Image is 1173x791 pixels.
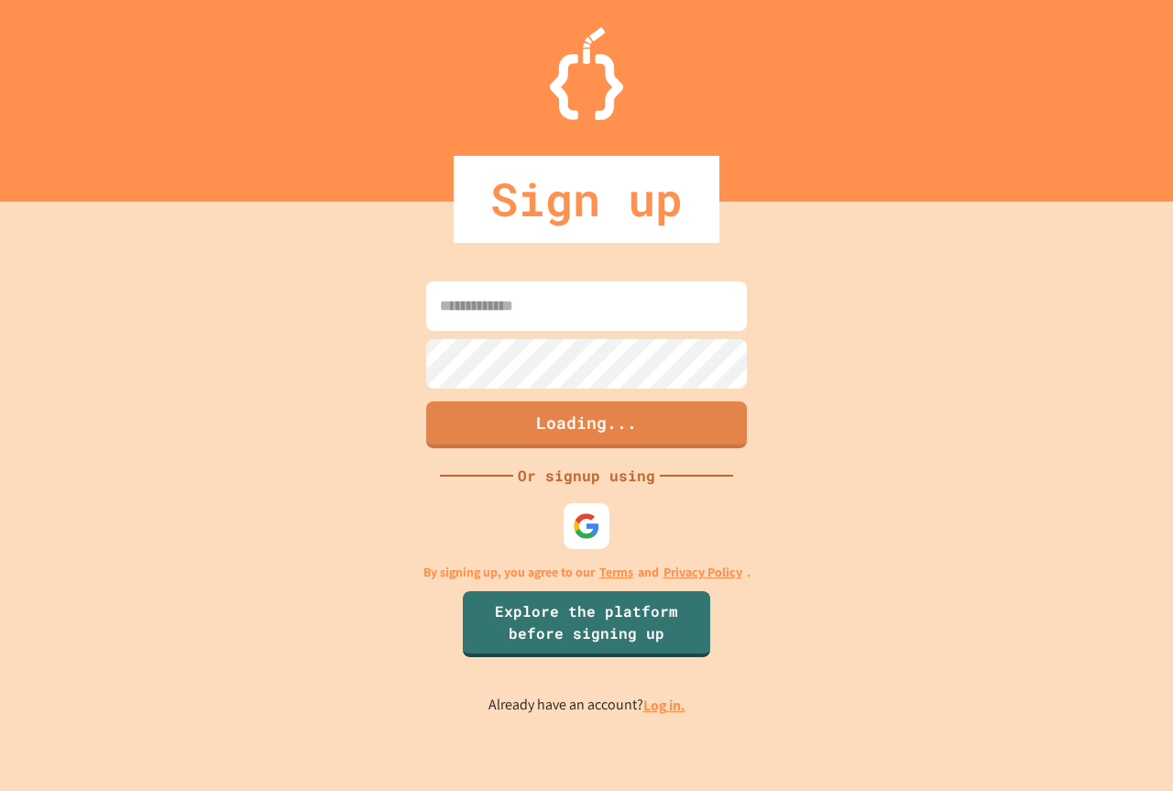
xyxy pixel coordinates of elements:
[454,156,719,243] div: Sign up
[663,563,742,582] a: Privacy Policy
[488,694,685,717] p: Already have an account?
[599,563,633,582] a: Terms
[573,512,600,540] img: google-icon.svg
[643,696,685,715] a: Log in.
[550,27,623,120] img: Logo.svg
[463,591,710,657] a: Explore the platform before signing up
[426,401,747,448] button: Loading...
[513,465,660,487] div: Or signup using
[423,563,751,582] p: By signing up, you agree to our and .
